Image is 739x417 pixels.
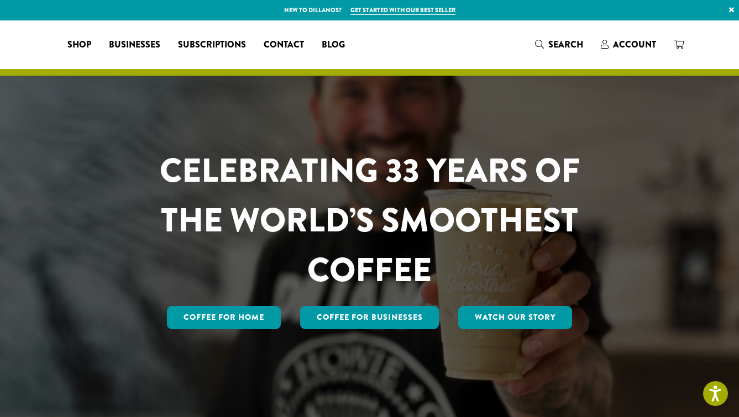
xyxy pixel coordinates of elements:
[322,38,345,52] span: Blog
[458,306,572,329] a: Watch Our Story
[526,35,592,54] a: Search
[167,306,281,329] a: Coffee for Home
[127,146,612,295] h1: CELEBRATING 33 YEARS OF THE WORLD’S SMOOTHEST COFFEE
[59,36,100,54] a: Shop
[109,38,160,52] span: Businesses
[67,38,91,52] span: Shop
[350,6,455,15] a: Get started with our best seller
[264,38,304,52] span: Contact
[613,38,656,51] span: Account
[300,306,439,329] a: Coffee For Businesses
[178,38,246,52] span: Subscriptions
[548,38,583,51] span: Search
